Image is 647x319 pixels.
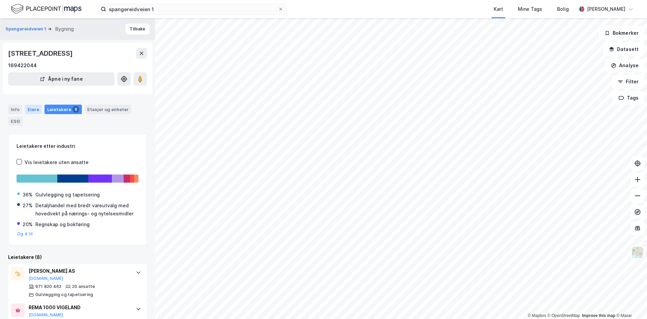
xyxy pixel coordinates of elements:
[518,5,542,13] div: Mine Tags
[8,72,115,86] button: Åpne i ny fane
[582,313,615,318] a: Improve this map
[528,313,546,318] a: Mapbox
[23,191,33,199] div: 36%
[72,106,79,113] div: 8
[631,246,644,259] img: Z
[548,313,580,318] a: OpenStreetMap
[55,25,74,33] div: Bygning
[8,117,23,126] div: ESG
[8,105,22,114] div: Info
[17,231,33,237] button: Og 4 til
[23,202,33,210] div: 27%
[11,3,82,15] img: logo.f888ab2527a4732fd821a326f86c7f29.svg
[35,292,93,297] div: Gulvlegging og tapetsering
[35,202,138,218] div: Detaljhandel med bredt vareutvalg med hovedvekt på nærings- og nytelsesmidler
[87,106,129,112] div: Etasjer og enheter
[25,105,42,114] div: Eiere
[29,312,63,318] button: [DOMAIN_NAME]
[613,287,647,319] div: Kontrollprogram for chat
[8,61,37,70] div: 169422044
[599,26,644,40] button: Bokmerker
[29,303,129,312] div: REMA 1000 VIGELAND
[29,267,129,275] div: [PERSON_NAME] AS
[25,158,89,166] div: Vis leietakere uten ansatte
[557,5,569,13] div: Bolig
[23,220,33,229] div: 20%
[125,24,150,34] button: Tilbake
[35,191,100,199] div: Gulvlegging og tapetsering
[587,5,625,13] div: [PERSON_NAME]
[17,142,138,150] div: Leietakere etter industri
[613,91,644,105] button: Tags
[72,284,95,289] div: 20 ansatte
[35,220,90,229] div: Regnskap og bokføring
[29,276,63,281] button: [DOMAIN_NAME]
[35,284,61,289] div: 971 820 462
[494,5,503,13] div: Kart
[8,48,74,59] div: [STREET_ADDRESS]
[44,105,82,114] div: Leietakere
[613,287,647,319] iframe: Chat Widget
[8,253,147,261] div: Leietakere (8)
[106,4,278,14] input: Søk på adresse, matrikkel, gårdeiere, leietakere eller personer
[5,26,48,32] button: Spangereidveien 1
[603,43,644,56] button: Datasett
[605,59,644,72] button: Analyse
[612,75,644,88] button: Filter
